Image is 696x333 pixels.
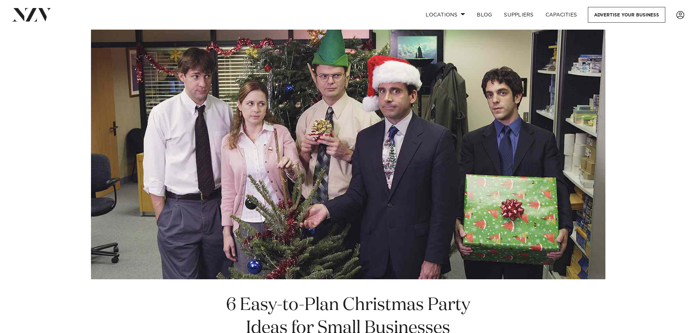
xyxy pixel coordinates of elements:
[12,8,52,21] img: nzv-logo.png
[91,30,605,279] img: 6 Easy-to-Plan Christmas Party Ideas for Small Businesses
[588,7,665,23] a: Advertise your business
[540,7,583,23] a: Capacities
[420,7,471,23] a: Locations
[471,7,498,23] a: BLOG
[498,7,539,23] a: SUPPLIERS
